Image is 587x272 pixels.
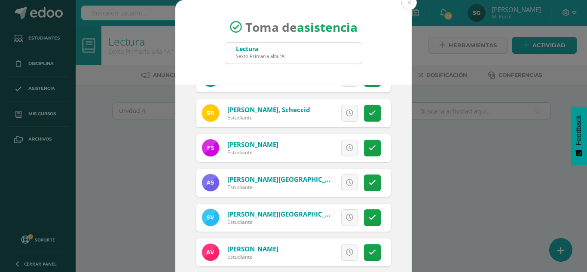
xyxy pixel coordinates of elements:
[227,210,344,218] a: [PERSON_NAME][GEOGRAPHIC_DATA]
[227,140,278,149] a: [PERSON_NAME]
[225,43,362,64] input: Busca un grado o sección aquí...
[297,19,358,35] strong: asistencia
[300,105,324,121] span: Excusa
[202,244,219,261] img: 46c920ef0bfd7c6f59193bea671d6ecc.png
[227,253,278,260] div: Estudiante
[245,19,358,35] span: Toma de
[227,149,278,156] div: Estudiante
[300,140,324,156] span: Excusa
[571,107,587,165] button: Feedback - Mostrar encuesta
[575,115,583,145] span: Feedback
[227,105,310,114] a: [PERSON_NAME], Scheccid
[227,175,344,183] a: [PERSON_NAME][GEOGRAPHIC_DATA]
[236,45,286,53] div: Lectura
[236,53,286,59] div: Sexto Primaria alta "A"
[202,104,219,122] img: 7f4611be33653c4fe25a393015ff73af.png
[202,174,219,191] img: 5de0d26bce241c78e9750d54b5c9cdf0.png
[300,175,324,191] span: Excusa
[202,139,219,156] img: 2a299e404d6c4e2a80e9c6847baf87cf.png
[300,244,324,260] span: Excusa
[202,209,219,226] img: e572914f8deba730fbde97589d511174.png
[227,114,310,121] div: Estudiante
[227,218,330,226] div: Estudiante
[227,183,330,191] div: Estudiante
[227,244,278,253] a: [PERSON_NAME]
[300,210,324,226] span: Excusa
